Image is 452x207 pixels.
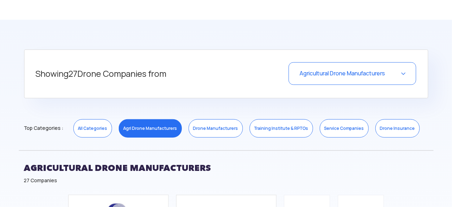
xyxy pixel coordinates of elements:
span: Agricultural Drone Manufacturers [300,70,385,77]
span: 27 [69,68,78,79]
h5: Showing Drone Companies from [36,62,245,86]
a: Training Institute & RPTOs [250,119,313,138]
a: All Categories [73,119,112,138]
a: Service Companies [320,119,369,138]
h2: AGRICULTURAL DRONE MANUFACTURERS [24,159,428,177]
a: Agri Drone Manufacturers [119,119,182,138]
div: 27 Companies [24,177,428,184]
span: Top Categories : [24,122,63,134]
a: Drone Manufacturers [189,119,243,138]
a: Drone Insurance [375,119,420,138]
